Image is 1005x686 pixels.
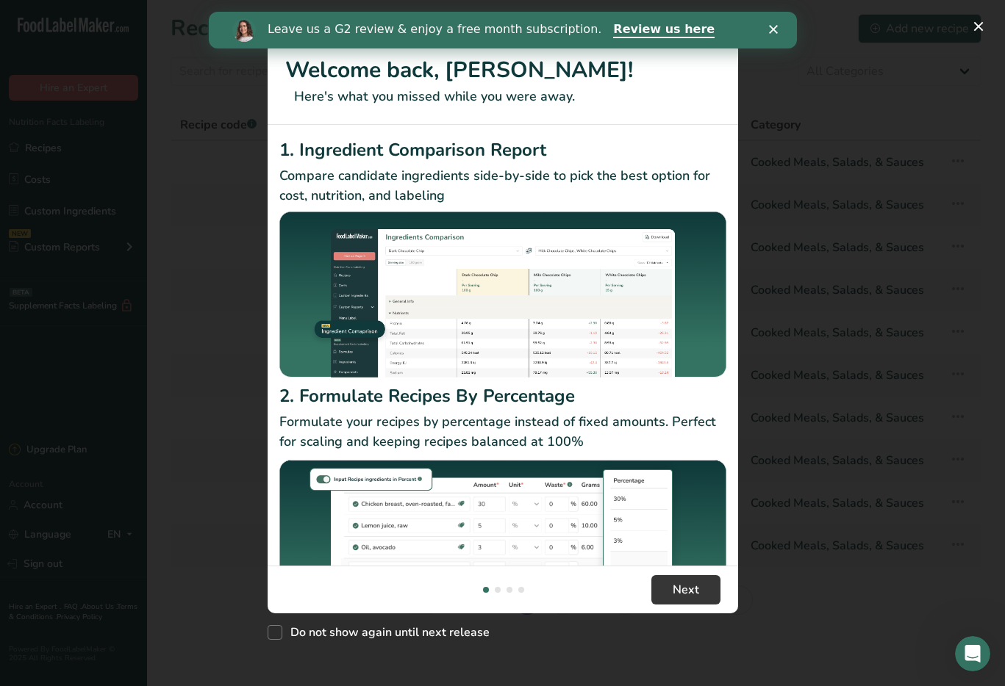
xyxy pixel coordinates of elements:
p: Here's what you missed while you were away. [285,87,720,106]
div: Close [560,13,575,22]
p: Compare candidate ingredients side-by-side to pick the best option for cost, nutrition, and labeling [279,166,726,206]
span: Do not show again until next release [282,625,490,640]
h1: Welcome back, [PERSON_NAME]! [285,54,720,87]
span: Next [673,581,699,599]
iframe: Intercom live chat banner [209,12,797,48]
img: Ingredient Comparison Report [279,212,726,378]
h2: 1. Ingredient Comparison Report [279,137,726,163]
p: Formulate your recipes by percentage instead of fixed amounts. Perfect for scaling and keeping re... [279,412,726,452]
iframe: Intercom live chat [955,636,990,671]
img: Formulate Recipes By Percentage [279,458,726,635]
h2: 2. Formulate Recipes By Percentage [279,383,726,409]
button: Next [651,575,720,604]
